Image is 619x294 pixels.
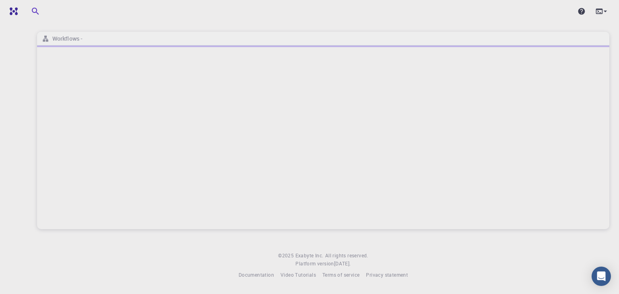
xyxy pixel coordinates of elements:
span: © 2025 [278,252,295,260]
nav: breadcrumb [40,34,84,43]
span: Video Tutorials [280,271,316,278]
a: Video Tutorials [280,271,316,279]
a: Exabyte Inc. [295,252,324,260]
span: [DATE] . [334,260,351,267]
a: [DATE]. [334,260,351,268]
span: All rights reserved. [325,252,368,260]
h6: Workflows - [49,34,83,43]
span: Terms of service [322,271,359,278]
img: logo [6,7,18,15]
a: Privacy statement [366,271,408,279]
span: Privacy statement [366,271,408,278]
span: Exabyte Inc. [295,252,324,259]
span: Platform version [295,260,334,268]
div: Open Intercom Messenger [592,267,611,286]
a: Terms of service [322,271,359,279]
a: Documentation [239,271,274,279]
span: Documentation [239,271,274,278]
